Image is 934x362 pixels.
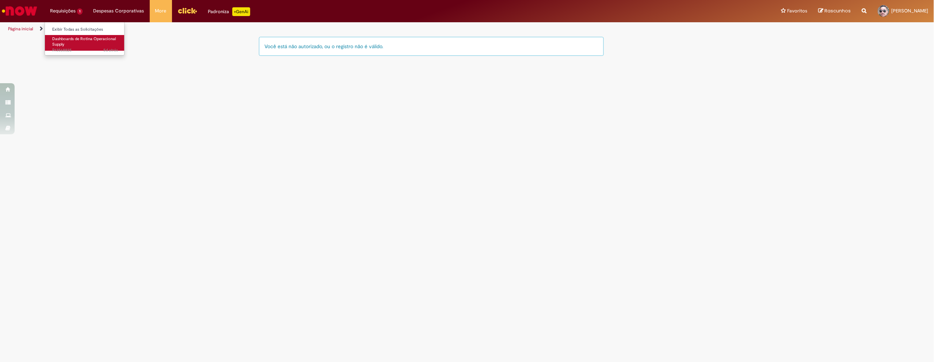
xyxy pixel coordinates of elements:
[50,7,76,15] span: Requisições
[77,8,83,15] span: 1
[208,7,250,16] div: Padroniza
[155,7,167,15] span: More
[103,47,118,53] time: 26/09/2025 01:34:39
[52,47,118,53] span: R13568825
[8,26,33,32] a: Página inicial
[259,37,604,56] div: Você está não autorizado, ou o registro não é válido.
[232,7,250,16] p: +GenAi
[892,8,929,14] span: [PERSON_NAME]
[5,22,617,36] ul: Trilhas de página
[819,8,851,15] a: Rascunhos
[45,22,125,55] ul: Requisições
[103,47,118,53] span: 5d atrás
[788,7,808,15] span: Favoritos
[45,35,125,51] a: Aberto R13568825 : Dashboards de Rotina Operacional Supply
[52,36,116,47] span: Dashboards de Rotina Operacional Supply
[45,26,125,34] a: Exibir Todas as Solicitações
[825,7,851,14] span: Rascunhos
[94,7,144,15] span: Despesas Corporativas
[1,4,38,18] img: ServiceNow
[178,5,197,16] img: click_logo_yellow_360x200.png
